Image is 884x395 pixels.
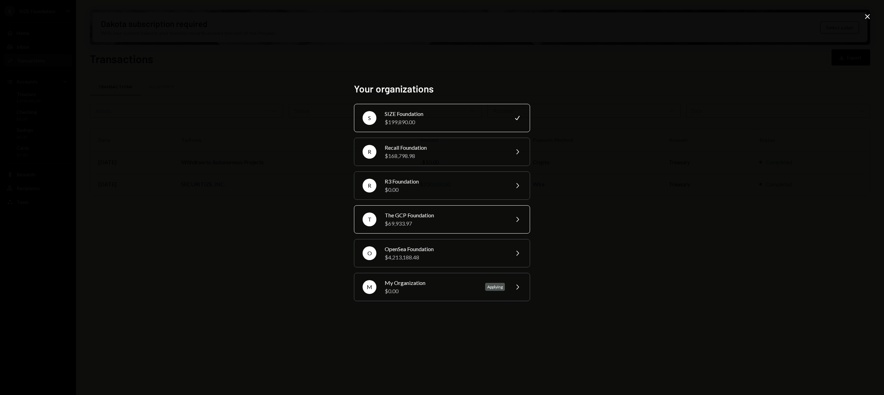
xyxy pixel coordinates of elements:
div: R3 Foundation [385,177,505,186]
div: My Organization [385,279,477,287]
button: TThe GCP Foundation$69,933.97 [354,205,530,234]
button: SSIZE Foundation$199,890.00 [354,104,530,132]
div: S [363,111,376,125]
h2: Your organizations [354,82,530,96]
div: Applying [485,283,505,291]
button: OOpenSea Foundation$4,213,188.48 [354,239,530,267]
div: OpenSea Foundation [385,245,505,253]
button: RR3 Foundation$0.00 [354,171,530,200]
button: MMy Organization$0.00Applying [354,273,530,301]
div: $168,798.98 [385,152,505,160]
div: $0.00 [385,287,477,295]
div: T [363,213,376,226]
div: R [363,179,376,192]
div: $0.00 [385,186,505,194]
button: RRecall Foundation$168,798.98 [354,138,530,166]
div: O [363,246,376,260]
div: $4,213,188.48 [385,253,505,261]
div: Recall Foundation [385,144,505,152]
div: The GCP Foundation [385,211,505,219]
div: R [363,145,376,159]
div: SIZE Foundation [385,110,505,118]
div: M [363,280,376,294]
div: $199,890.00 [385,118,505,126]
div: $69,933.97 [385,219,505,228]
